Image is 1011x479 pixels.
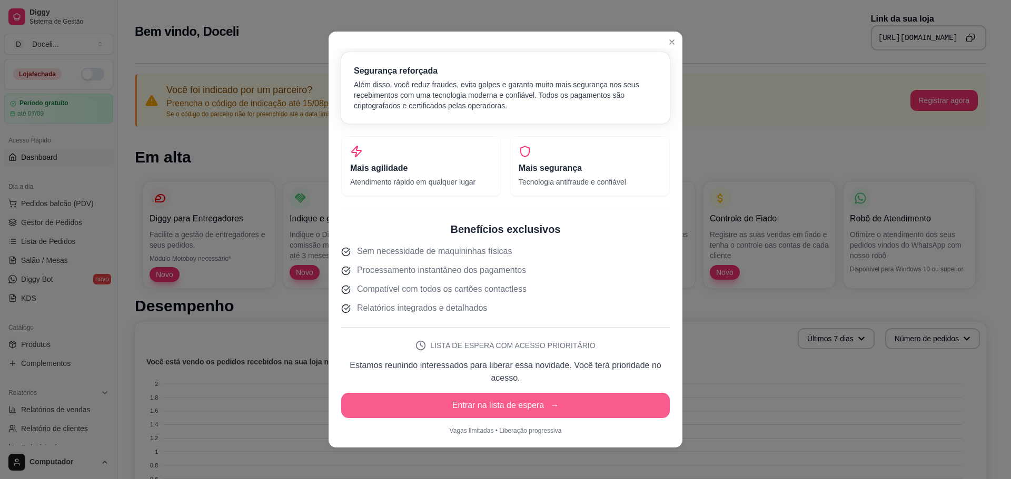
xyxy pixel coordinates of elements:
[357,283,527,295] span: Compatível com todos os cartões contactless
[350,162,492,175] h3: Mais agilidade
[350,177,492,187] p: Atendimento rápido em qualquer lugar
[430,340,595,351] span: LISTA DE ESPERA COM ACESSO PRIORITÁRIO
[550,399,559,412] span: →
[663,34,680,50] button: Close
[354,79,657,111] p: Além disso, você reduz fraudes, evita golpes e garanta muito mais segurança nos seus recebimentos...
[357,302,487,314] span: Relatórios integrados e detalhados
[519,162,661,175] h3: Mais segurança
[341,426,670,435] p: Vagas limitadas • Liberação progressiva
[519,177,661,187] p: Tecnologia antifraude e confiável
[354,65,657,77] h3: Segurança reforçada
[357,264,526,277] span: Processamento instantâneo dos pagamentos
[341,359,670,384] p: Estamos reunindo interessados para liberar essa novidade. Você terá prioridade no acesso.
[341,393,670,418] button: Entrar na lista de espera
[357,245,512,258] span: Sem necessidade de maquininhas físicas
[341,222,670,237] h2: Benefícios exclusivos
